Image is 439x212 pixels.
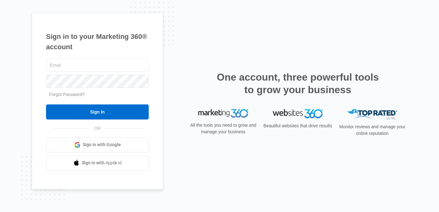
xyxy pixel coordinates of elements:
[215,71,381,96] h2: One account, three powerful tools to grow your business
[82,160,122,166] span: Sign in with Apple Id
[188,122,258,135] p: All the tools you need to grow and manage your business
[337,124,407,137] p: Monitor reviews and manage your online reputation
[347,109,397,119] img: Top Rated Local
[90,125,105,132] span: OR
[263,123,333,129] p: Beautiful websites that drive results
[49,92,85,97] a: Forgot Password?
[273,109,323,118] img: Websites 360
[46,104,149,119] input: Sign In
[46,156,149,171] a: Sign in with Apple Id
[198,109,248,118] img: Marketing 360
[46,137,149,152] a: Sign in with Google
[46,31,149,52] h1: Sign in to your Marketing 360® account
[46,59,149,72] input: Email
[83,141,121,148] span: Sign in with Google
